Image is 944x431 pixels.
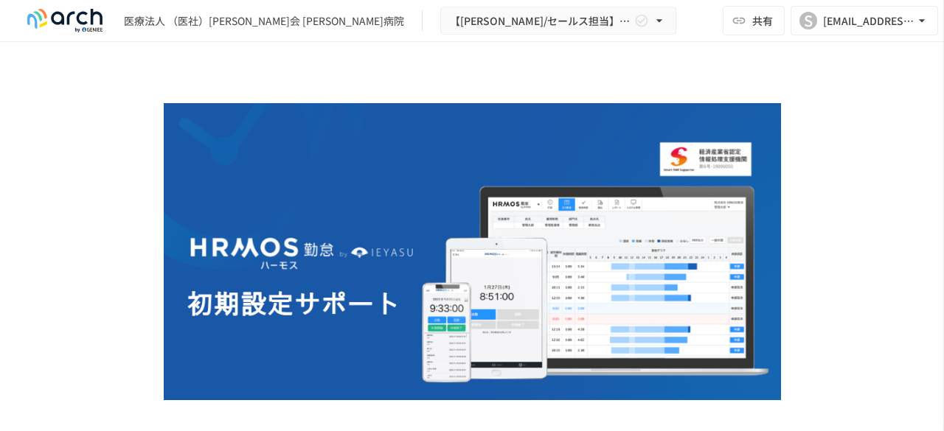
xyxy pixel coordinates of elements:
[752,13,773,29] span: 共有
[450,12,631,30] span: 【[PERSON_NAME]/セールス担当】医療法人社団淀さんせん会 [PERSON_NAME]病院様_初期設定サポート
[799,12,817,29] div: S
[823,12,914,30] div: [EMAIL_ADDRESS][DOMAIN_NAME]
[164,103,781,405] img: GdztLVQAPnGLORo409ZpmnRQckwtTrMz8aHIKJZF2AQ
[18,9,112,32] img: logo-default@2x-9cf2c760.svg
[440,7,676,35] button: 【[PERSON_NAME]/セールス担当】医療法人社団淀さんせん会 [PERSON_NAME]病院様_初期設定サポート
[124,13,404,29] div: 医療法人 （医社）[PERSON_NAME]会 [PERSON_NAME]病院
[791,6,938,35] button: S[EMAIL_ADDRESS][DOMAIN_NAME]
[723,6,785,35] button: 共有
